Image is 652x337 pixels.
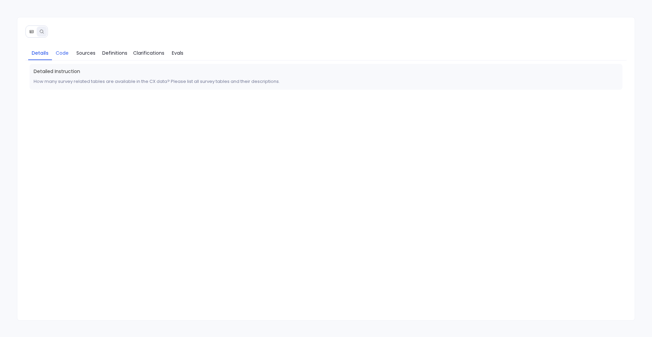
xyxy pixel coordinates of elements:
[76,49,95,57] span: Sources
[34,77,619,86] p: How many survey related tables are available in the CX data? Please list all survey tables and th...
[34,68,619,75] span: Detailed Instruction
[172,49,183,57] span: Evals
[56,49,69,57] span: Code
[102,49,127,57] span: Definitions
[32,49,49,57] span: Details
[133,49,164,57] span: Clarifications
